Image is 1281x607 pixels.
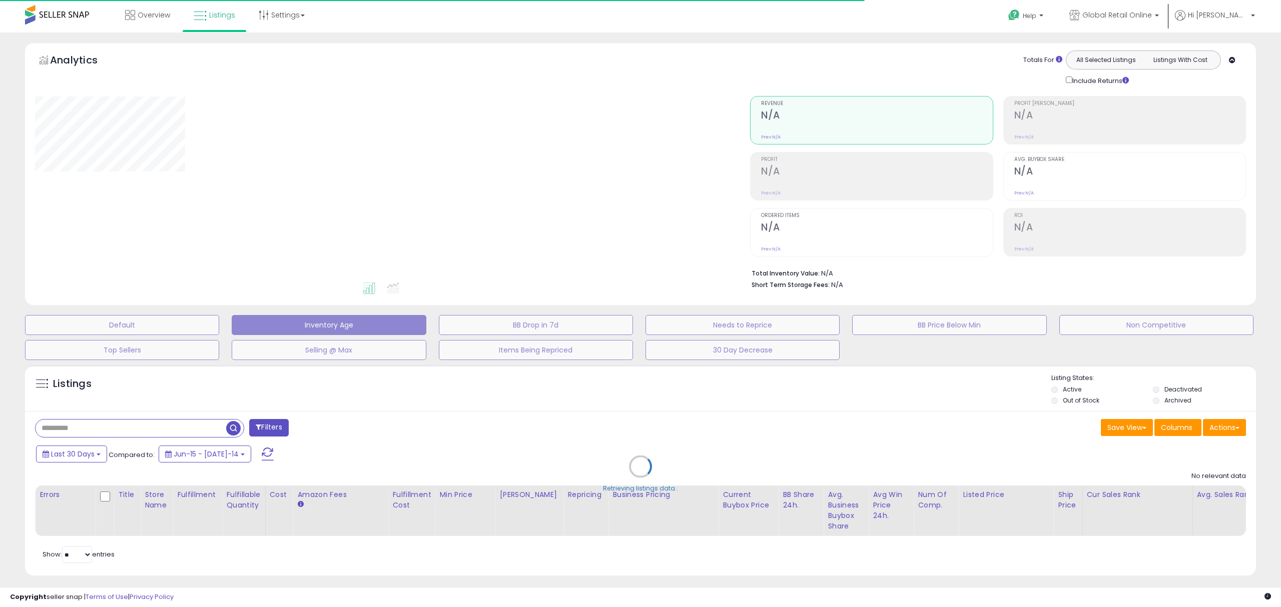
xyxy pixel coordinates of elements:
[752,269,820,277] b: Total Inventory Value:
[1082,10,1152,20] span: Global Retail Online
[25,315,219,335] button: Default
[761,165,992,179] h2: N/A
[761,134,781,140] small: Prev: N/A
[1188,10,1248,20] span: Hi [PERSON_NAME]
[1143,53,1217,66] button: Listings With Cost
[761,101,992,106] span: Revenue
[439,340,633,360] button: Items Being Repriced
[831,280,843,289] span: N/A
[603,484,678,493] div: Retrieving listings data..
[10,592,47,601] strong: Copyright
[1059,315,1253,335] button: Non Competitive
[232,315,426,335] button: Inventory Age
[439,315,633,335] button: BB Drop in 7d
[50,53,117,69] h5: Analytics
[86,592,128,601] a: Terms of Use
[1014,221,1245,235] h2: N/A
[761,246,781,252] small: Prev: N/A
[1000,1,1053,32] a: Help
[752,266,1238,278] li: N/A
[1014,213,1245,218] span: ROI
[1023,11,1036,20] span: Help
[761,213,992,218] span: Ordered Items
[761,109,992,123] h2: N/A
[232,340,426,360] button: Selling @ Max
[130,592,174,601] a: Privacy Policy
[761,157,992,162] span: Profit
[761,221,992,235] h2: N/A
[1014,190,1034,196] small: Prev: N/A
[1014,246,1034,252] small: Prev: N/A
[1014,157,1245,162] span: Avg. Buybox Share
[1023,55,1062,65] div: Totals For
[1014,134,1034,140] small: Prev: N/A
[1014,101,1245,106] span: Profit [PERSON_NAME]
[646,340,840,360] button: 30 Day Decrease
[1014,109,1245,123] h2: N/A
[752,280,830,289] b: Short Term Storage Fees:
[138,10,170,20] span: Overview
[10,592,174,602] div: seller snap | |
[209,10,235,20] span: Listings
[1175,10,1255,32] a: Hi [PERSON_NAME]
[25,340,219,360] button: Top Sellers
[852,315,1046,335] button: BB Price Below Min
[646,315,840,335] button: Needs to Reprice
[761,190,781,196] small: Prev: N/A
[1008,9,1020,21] i: Get Help
[1014,165,1245,179] h2: N/A
[1058,74,1141,86] div: Include Returns
[1069,53,1143,66] button: All Selected Listings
